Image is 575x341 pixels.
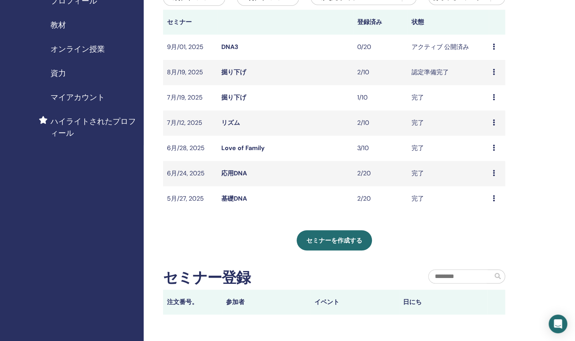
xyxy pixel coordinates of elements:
td: 0/20 [353,35,408,60]
td: 6月/24, 2025 [163,161,217,186]
td: 完了 [407,85,489,110]
span: ハイライトされたプロフィール [50,115,137,139]
td: アクティブ 公開済み [407,35,489,60]
th: 登録済み [353,10,408,35]
th: セミナー [163,10,217,35]
div: Open Intercom Messenger [549,315,567,333]
th: 日にち [399,290,488,315]
h2: セミナー登録 [163,269,250,287]
td: 8月/19, 2025 [163,60,217,85]
td: 2/20 [353,186,408,212]
span: マイアカウント [50,91,105,103]
a: DNA3 [221,43,238,51]
td: 3/10 [353,136,408,161]
th: 状態 [407,10,489,35]
span: 資力 [50,67,66,79]
td: 7月/19, 2025 [163,85,217,110]
td: 完了 [407,186,489,212]
span: オンライン授業 [50,43,105,55]
th: 注文番号。 [163,290,222,315]
span: 教材 [50,19,66,31]
td: 完了 [407,136,489,161]
td: 1/10 [353,85,408,110]
a: 掘り下げ [221,93,246,101]
td: 完了 [407,161,489,186]
th: 参加者 [222,290,311,315]
a: リズム [221,119,240,127]
a: 基礎DNA [221,194,247,203]
td: 6月/28, 2025 [163,136,217,161]
th: イベント [311,290,399,315]
td: 5月/27, 2025 [163,186,217,212]
a: セミナーを作成する [297,230,372,250]
a: 掘り下げ [221,68,246,76]
td: 2/10 [353,60,408,85]
td: 9月/01, 2025 [163,35,217,60]
span: セミナーを作成する [306,236,362,245]
td: 2/10 [353,110,408,136]
a: Love of Family [221,144,265,152]
td: 2/20 [353,161,408,186]
a: 応用DNA [221,169,247,177]
td: 完了 [407,110,489,136]
td: 7月/12, 2025 [163,110,217,136]
td: 認定準備完了 [407,60,489,85]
